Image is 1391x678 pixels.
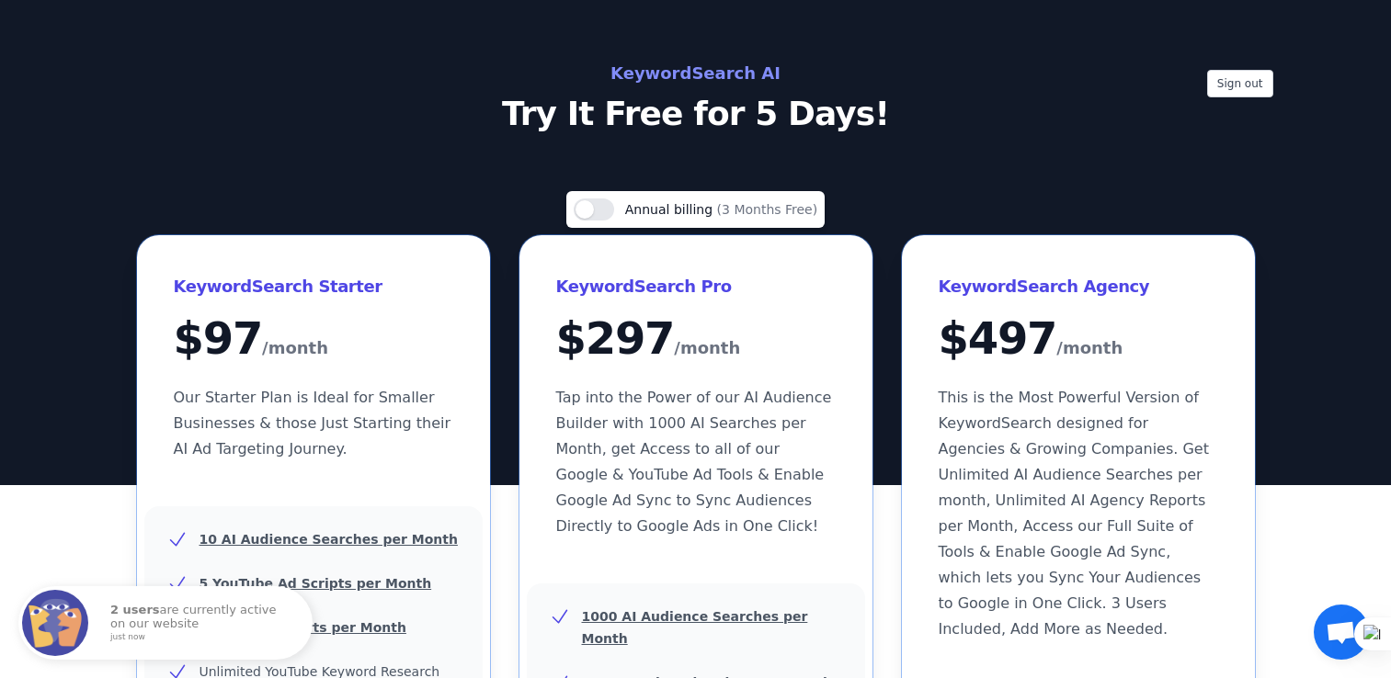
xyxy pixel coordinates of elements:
[22,590,88,656] img: Fomo
[939,316,1218,363] div: $ 497
[1056,333,1123,363] span: /month
[556,316,836,363] div: $ 297
[556,389,832,535] span: Tap into the Power of our AI Audience Builder with 1000 AI Searches per Month, get Access to all ...
[200,576,432,591] u: 5 YouTube Ad Scripts per Month
[174,389,451,458] span: Our Starter Plan is Ideal for Smaller Businesses & those Just Starting their AI Ad Targeting Jour...
[174,316,453,363] div: $ 97
[262,333,328,363] span: /month
[674,333,740,363] span: /month
[625,202,717,217] span: Annual billing
[556,272,836,301] h3: KeywordSearch Pro
[110,603,160,616] strong: 2 users
[110,604,294,641] p: are currently active on our website
[717,202,818,217] span: (3 Months Free)
[939,272,1218,301] h3: KeywordSearch Agency
[110,633,289,642] small: just now
[284,96,1108,132] p: Try It Free for 5 Days!
[200,532,458,547] u: 10 AI Audience Searches per Month
[1207,70,1273,97] button: Sign out
[582,609,808,646] u: 1000 AI Audience Searches per Month
[1314,605,1369,660] a: Open chat
[174,272,453,301] h3: KeywordSearch Starter
[284,59,1108,88] h2: KeywordSearch AI
[939,389,1209,638] span: This is the Most Powerful Version of KeywordSearch designed for Agencies & Growing Companies. Get...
